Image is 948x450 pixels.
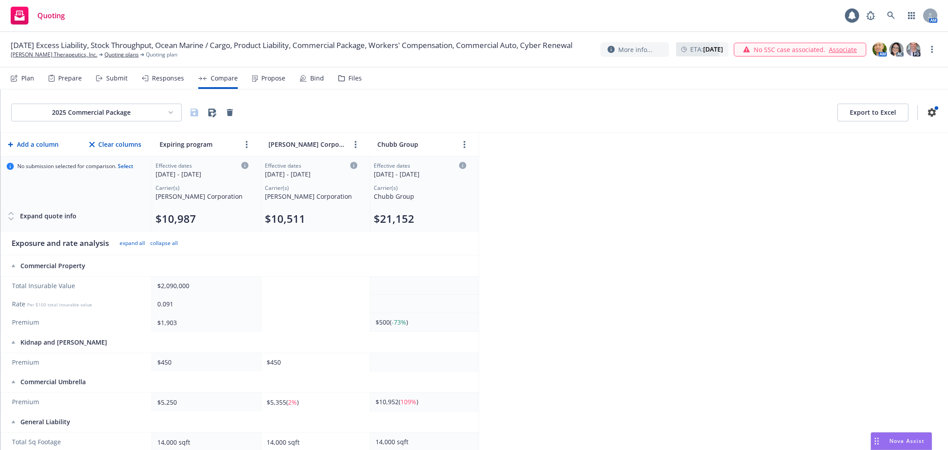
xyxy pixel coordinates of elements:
span: Nova Assist [889,437,924,445]
div: General Liability [12,418,143,426]
span: ETA : [690,44,723,54]
div: Click to edit column carrier quote details [374,162,466,179]
div: [DATE] - [DATE] [265,169,357,179]
img: photo [872,42,887,56]
span: Quoting [37,12,65,19]
img: photo [906,42,920,56]
span: Premium [12,358,143,367]
div: [PERSON_NAME] Corporation [156,192,248,201]
button: Nova Assist [871,432,932,450]
div: $2,090,000 [157,281,252,290]
span: Premium [12,398,143,406]
span: More info... [618,45,652,54]
div: $450 [157,358,252,367]
button: $21,152 [374,212,414,226]
div: 14,000 sqft [267,438,361,447]
span: Total Insurable Value [12,281,143,290]
button: Expand quote info [7,207,76,225]
span: 2% [288,398,297,406]
div: Total premium (click to edit billing info) [374,212,466,226]
img: photo [889,42,904,56]
a: more [350,139,361,150]
div: [DATE] - [DATE] [156,169,248,179]
input: Chubb Group [375,138,456,151]
div: Kidnap and [PERSON_NAME] [12,338,143,347]
div: $1,903 [157,318,252,327]
a: more [459,139,470,150]
div: Responses [152,75,184,82]
button: Add a column [6,136,60,153]
a: Associate [829,45,857,54]
div: Exposure and rate analysis [12,238,109,249]
div: $450 [267,358,361,367]
span: [DATE] Excess Liability, Stock Throughput, Ocean Marine / Cargo, Product Liability, Commercial Pa... [11,40,572,51]
div: [DATE] - [DATE] [374,169,466,179]
div: Chubb Group [374,192,466,201]
button: Export to Excel [837,104,908,121]
button: expand all [120,240,145,247]
button: $10,987 [156,212,196,226]
div: Plan [21,75,34,82]
span: Quoting plan [146,51,177,59]
div: Files [348,75,362,82]
div: 0.091 [157,299,252,309]
strong: [DATE] [703,45,723,53]
div: Carrier(s) [265,184,357,192]
div: Effective dates [374,162,466,169]
div: Carrier(s) [374,184,466,192]
button: Clear columns [88,136,143,153]
div: 2025 Commercial Package [19,108,164,117]
div: Commercial Umbrella [12,378,143,386]
span: No submission selected for comparison. [17,163,133,170]
button: $10,511 [265,212,305,226]
a: Quoting [7,3,68,28]
a: more [927,44,937,55]
span: $500 ( ) [376,318,408,326]
div: Submit [106,75,128,82]
span: Per $100 total insurable value [27,301,92,308]
a: Search [882,7,900,24]
div: 14,000 sqft [157,438,252,447]
span: $5,355 ( ) [267,398,299,406]
div: 14,000 sqft [376,437,470,446]
button: 2025 Commercial Package [11,104,182,121]
input: W.R. Berkley Corporation [266,138,347,151]
div: Drag to move [871,433,882,450]
div: Effective dates [265,162,357,169]
input: Expiring program [157,138,238,151]
button: collapse all [150,240,178,247]
span: 109% [400,398,416,406]
a: Quoting plans [104,51,139,59]
div: Compare [211,75,238,82]
button: More info... [600,42,669,57]
div: Propose [261,75,285,82]
span: Rate [12,300,143,309]
span: Total Sq Footage [12,438,143,446]
div: Effective dates [156,162,248,169]
div: Bind [310,75,324,82]
div: Prepare [58,75,82,82]
span: Premium [12,318,143,327]
span: No SSC case associated. [754,45,825,54]
span: $10,952 ( ) [376,398,418,406]
div: Total premium (click to edit billing info) [265,212,357,226]
a: more [241,139,252,150]
div: $5,250 [157,398,252,407]
a: Switch app [903,7,920,24]
div: Commercial Property [12,261,143,270]
span: -73% [392,318,406,326]
div: [PERSON_NAME] Corporation [265,192,357,201]
div: Click to edit column carrier quote details [265,162,357,179]
div: Carrier(s) [156,184,248,192]
a: [PERSON_NAME] Therapeutics, Inc. [11,51,97,59]
a: Report a Bug [862,7,880,24]
div: Total premium (click to edit billing info) [156,212,248,226]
